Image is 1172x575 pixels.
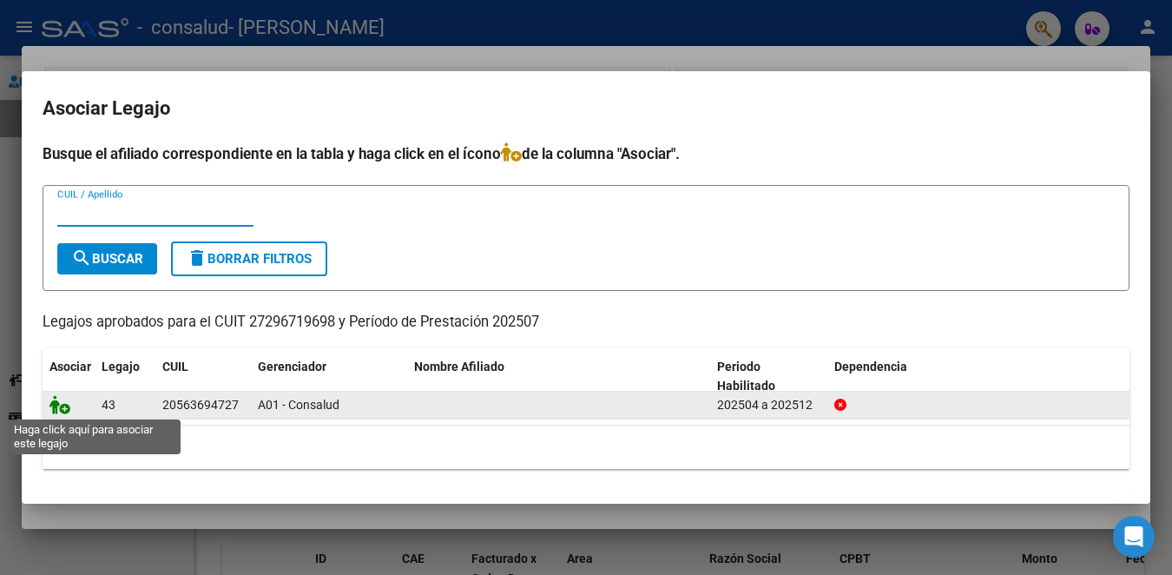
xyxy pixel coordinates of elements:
span: Gerenciador [258,360,326,373]
span: Buscar [71,251,143,267]
span: 43 [102,398,115,412]
datatable-header-cell: Nombre Afiliado [407,348,710,406]
datatable-header-cell: Asociar [43,348,95,406]
span: Dependencia [834,360,907,373]
h4: Busque el afiliado correspondiente en la tabla y haga click en el ícono de la columna "Asociar". [43,142,1129,165]
span: Borrar Filtros [187,251,312,267]
button: Buscar [57,243,157,274]
mat-icon: search [71,248,92,268]
p: Legajos aprobados para el CUIT 27296719698 y Período de Prestación 202507 [43,312,1129,334]
datatable-header-cell: CUIL [155,348,251,406]
div: Open Intercom Messenger [1113,516,1155,558]
datatable-header-cell: Dependencia [827,348,1130,406]
datatable-header-cell: Legajo [95,348,155,406]
span: Nombre Afiliado [414,360,504,373]
span: Asociar [49,360,91,373]
div: 202504 a 202512 [717,395,820,415]
h2: Asociar Legajo [43,92,1129,125]
datatable-header-cell: Gerenciador [251,348,407,406]
span: CUIL [162,360,188,373]
div: 1 registros [43,426,1129,469]
span: Legajo [102,360,140,373]
mat-icon: delete [187,248,207,268]
span: A01 - Consalud [258,398,339,412]
div: 20563694727 [162,395,239,415]
button: Borrar Filtros [171,241,327,276]
datatable-header-cell: Periodo Habilitado [710,348,827,406]
span: Periodo Habilitado [717,360,775,393]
